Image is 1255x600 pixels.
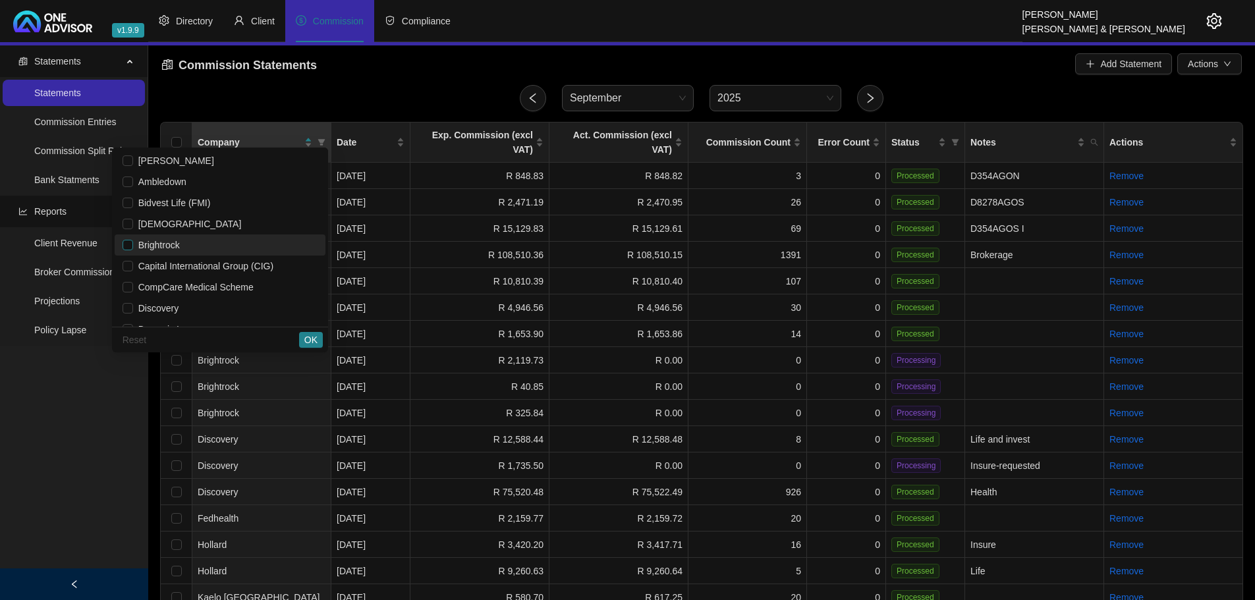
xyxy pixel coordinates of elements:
span: Brightrock [133,240,180,250]
span: Processed [891,327,939,341]
td: 0 [807,400,886,426]
td: [DATE] [331,532,410,558]
a: Broker Commission [34,267,115,277]
td: [DATE] [331,452,410,479]
span: Date [337,135,394,150]
th: Date [331,123,410,163]
span: Brightrock [198,408,239,418]
td: R 15,129.61 [549,215,688,242]
span: Processed [891,169,939,183]
span: Dynamic Insurance [133,324,217,335]
span: Statements [34,56,81,67]
th: Act. Commission (excl VAT) [549,123,688,163]
span: Hollard [198,566,227,576]
td: [DATE] [331,558,410,584]
span: Ambledown [133,177,186,187]
td: R 2,159.72 [549,505,688,532]
a: Remove [1109,171,1144,181]
span: Discovery [198,434,238,445]
td: R 2,119.73 [410,347,549,373]
td: D354AGOS I [965,215,1104,242]
span: Commission Count [694,135,791,150]
td: R 12,588.48 [549,426,688,452]
span: setting [1206,13,1222,29]
td: 0 [807,347,886,373]
span: Processed [891,485,939,499]
span: [PERSON_NAME] [133,155,214,166]
span: Processed [891,564,939,578]
td: R 9,260.64 [549,558,688,584]
td: R 3,417.71 [549,532,688,558]
td: R 848.82 [549,163,688,189]
td: 30 [688,294,807,321]
a: Projections [34,296,80,306]
td: 0 [807,294,886,321]
span: Bidvest Life (FMI) [133,198,211,208]
span: Discovery [198,460,238,471]
td: 5 [688,558,807,584]
td: R 4,946.56 [410,294,549,321]
span: Hollard [198,539,227,550]
span: Reports [34,206,67,217]
td: 107 [688,268,807,294]
td: R 12,588.44 [410,426,549,452]
span: Error Count [812,135,870,150]
td: 0 [807,189,886,215]
td: 0 [807,242,886,268]
td: 16 [688,532,807,558]
span: Processed [891,195,939,209]
a: Commission Split Rules [34,146,132,156]
td: [DATE] [331,268,410,294]
span: right [864,92,876,104]
td: Life and invest [965,426,1104,452]
span: Company [198,135,302,150]
td: 0 [807,426,886,452]
td: Insure [965,532,1104,558]
span: down [1223,60,1231,68]
span: Fedhealth [198,513,238,524]
span: Actions [1188,57,1218,71]
span: 2025 [717,86,833,111]
a: Policy Lapse [34,325,86,335]
td: 0 [688,373,807,400]
td: [DATE] [331,189,410,215]
span: Exp. Commission (excl VAT) [416,128,533,157]
span: left [70,580,79,589]
td: R 2,471.19 [410,189,549,215]
td: 926 [688,479,807,505]
td: R 0.00 [549,452,688,479]
span: setting [159,15,169,26]
th: Status [886,123,965,163]
td: R 15,129.83 [410,215,549,242]
span: Processing [891,406,941,420]
th: Actions [1104,123,1243,163]
td: 0 [807,268,886,294]
a: Remove [1109,434,1144,445]
td: [DATE] [331,479,410,505]
span: Notes [970,135,1074,150]
td: 0 [807,321,886,347]
span: Brightrock [198,355,239,366]
td: R 108,510.36 [410,242,549,268]
td: Life [965,558,1104,584]
a: Remove [1109,487,1144,497]
span: Actions [1109,135,1227,150]
td: Insure-requested [965,452,1104,479]
span: Client [251,16,275,26]
a: Bank Statments [34,175,99,185]
span: Discovery [133,303,179,314]
span: Directory [176,16,213,26]
td: Brokerage [965,242,1104,268]
td: R 10,810.39 [410,268,549,294]
span: Add Statement [1100,57,1161,71]
span: Discovery [198,487,238,497]
a: Remove [1109,223,1144,234]
span: CompCare Medical Scheme [133,282,254,292]
td: 0 [688,400,807,426]
span: filter [315,132,328,152]
span: OK [304,333,318,347]
a: Statements [34,88,81,98]
span: plus [1086,59,1095,68]
div: [PERSON_NAME] & [PERSON_NAME] [1022,18,1185,32]
td: R 1,735.50 [410,452,549,479]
